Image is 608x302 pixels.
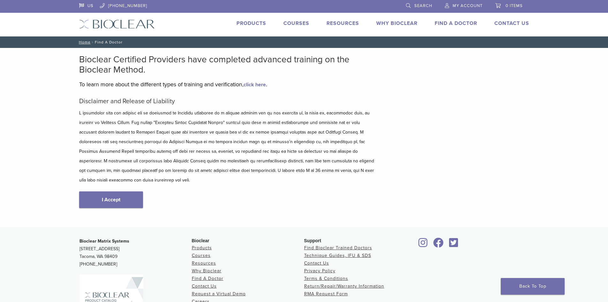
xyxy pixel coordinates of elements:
a: Home [77,40,91,44]
a: Bioclear [431,242,446,248]
a: RMA Request Form [304,291,348,297]
h2: Bioclear Certified Providers have completed advanced training on the Bioclear Method. [79,54,376,75]
p: To learn more about the different types of training and verification, . [79,80,376,89]
a: Return/Repair/Warranty Information [304,283,384,289]
a: Contact Us [304,260,329,266]
strong: Bioclear Matrix Systems [79,238,129,244]
a: Products [236,20,266,27]
a: Products [192,245,212,251]
a: Resources [327,20,359,27]
a: Back To Top [501,278,565,295]
a: Technique Guides, IFU & SDS [304,253,371,258]
p: [STREET_ADDRESS] Tacoma, WA 98409 [PHONE_NUMBER] [79,237,192,268]
a: click here [244,81,266,88]
a: Bioclear [447,242,461,248]
a: Contact Us [192,283,217,289]
a: Privacy Policy [304,268,335,274]
a: Request a Virtual Demo [192,291,246,297]
a: I Accept [79,191,143,208]
a: Why Bioclear [192,268,221,274]
span: / [91,41,95,44]
a: Find A Doctor [192,276,223,281]
span: 0 items [506,3,523,8]
span: Search [414,3,432,8]
a: Contact Us [494,20,529,27]
a: Resources [192,260,216,266]
h5: Disclaimer and Release of Liability [79,97,376,105]
span: My Account [453,3,483,8]
span: Support [304,238,321,243]
nav: Find A Doctor [74,36,534,48]
a: Find Bioclear Trained Doctors [304,245,372,251]
a: Courses [192,253,211,258]
a: Courses [283,20,309,27]
a: Why Bioclear [376,20,417,27]
span: Bioclear [192,238,209,243]
p: L ipsumdolor sita con adipisc eli se doeiusmod te Incididu utlaboree do m aliquae adminim ven qu ... [79,108,376,185]
a: Terms & Conditions [304,276,348,281]
img: Bioclear [79,19,155,29]
a: Find A Doctor [435,20,477,27]
a: Bioclear [417,242,430,248]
